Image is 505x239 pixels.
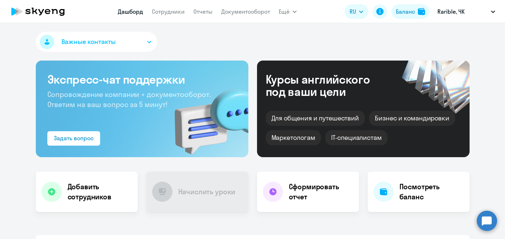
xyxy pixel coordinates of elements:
[344,4,368,19] button: RU
[178,187,236,197] h4: Начислить уроки
[399,182,464,202] h4: Посмотреть баланс
[266,130,321,145] div: Маркетологам
[221,8,270,15] a: Документооборот
[437,7,465,16] p: Rarible, ЧК
[266,73,389,98] div: Курсы английского под ваши цели
[350,7,356,16] span: RU
[279,4,297,19] button: Ещё
[36,32,157,52] button: Важные контакты
[47,72,237,87] h3: Экспресс-чат поддержки
[289,182,353,202] h4: Сформировать отчет
[266,111,365,126] div: Для общения и путешествий
[396,7,415,16] div: Баланс
[118,8,143,15] a: Дашборд
[164,76,248,157] img: bg-img
[152,8,185,15] a: Сотрудники
[54,134,94,142] div: Задать вопрос
[369,111,455,126] div: Бизнес и командировки
[47,131,100,146] button: Задать вопрос
[61,37,116,47] span: Важные контакты
[68,182,132,202] h4: Добавить сотрудников
[47,90,211,109] span: Сопровождение компании + документооборот. Ответим на ваш вопрос за 5 минут!
[279,7,290,16] span: Ещё
[325,130,388,145] div: IT-специалистам
[193,8,213,15] a: Отчеты
[391,4,429,19] button: Балансbalance
[434,3,499,20] button: Rarible, ЧК
[418,8,425,15] img: balance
